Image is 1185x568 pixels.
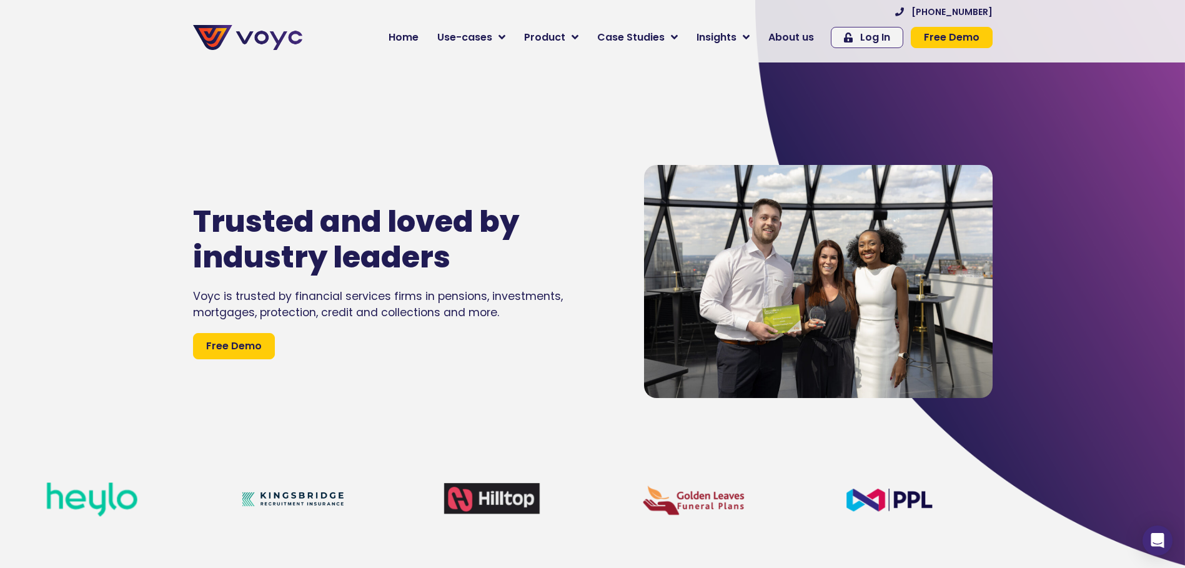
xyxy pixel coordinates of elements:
[389,30,419,45] span: Home
[911,7,993,16] span: [PHONE_NUMBER]
[206,339,262,354] span: Free Demo
[687,25,759,50] a: Insights
[379,25,428,50] a: Home
[911,27,993,48] a: Free Demo
[524,30,565,45] span: Product
[924,32,979,42] span: Free Demo
[193,204,569,276] h1: Trusted and loved by industry leaders
[697,30,736,45] span: Insights
[428,25,515,50] a: Use-cases
[831,27,903,48] a: Log In
[768,30,814,45] span: About us
[597,30,665,45] span: Case Studies
[1143,526,1173,556] div: Open Intercom Messenger
[515,25,588,50] a: Product
[437,30,492,45] span: Use-cases
[759,25,823,50] a: About us
[193,333,275,359] a: Free Demo
[895,7,993,16] a: [PHONE_NUMBER]
[588,25,687,50] a: Case Studies
[193,25,302,50] img: voyc-full-logo
[860,32,890,42] span: Log In
[193,288,607,321] div: Voyc is trusted by financial services firms in pensions, investments, mortgages, protection, cred...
